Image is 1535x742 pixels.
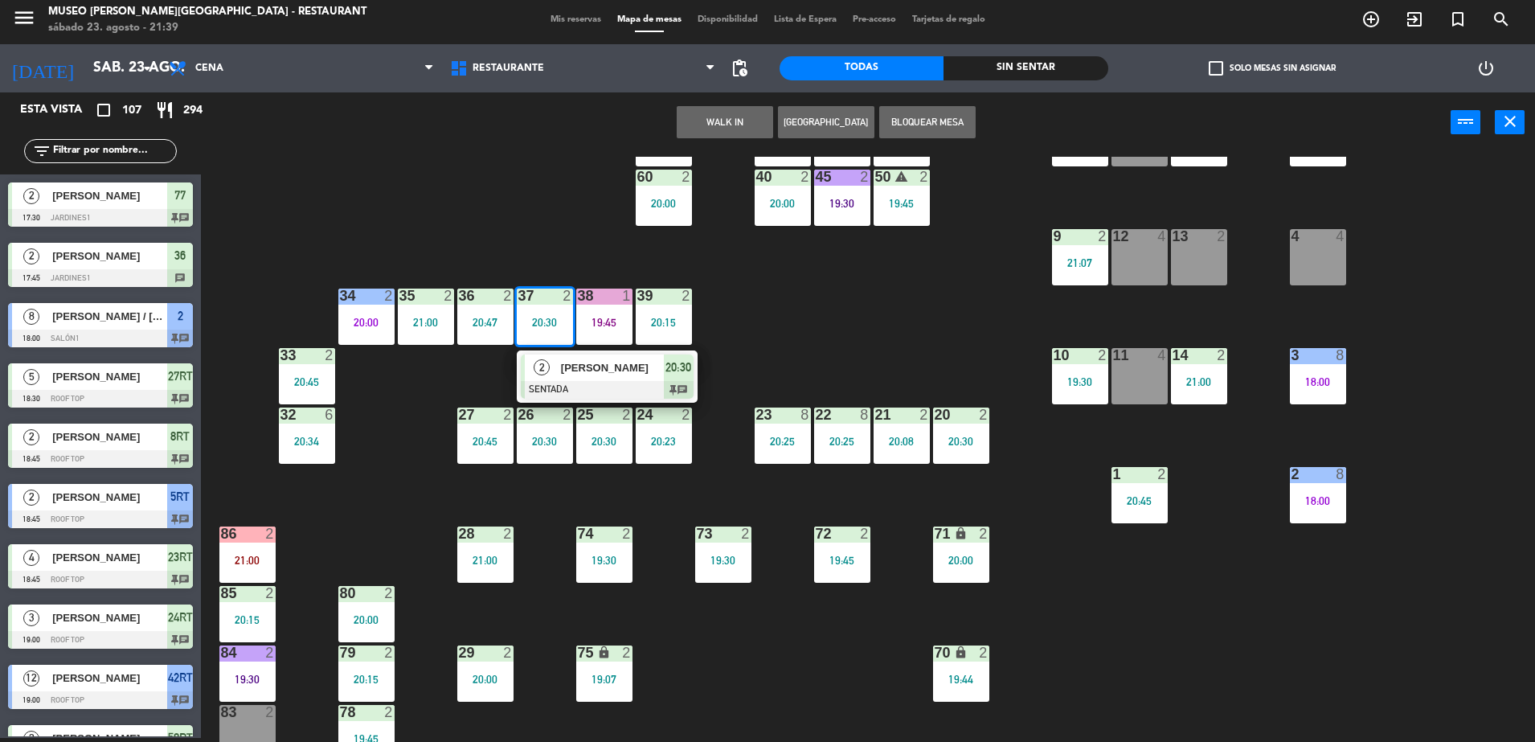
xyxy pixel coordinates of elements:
span: Mapa de mesas [609,15,690,24]
button: [GEOGRAPHIC_DATA] [778,106,874,138]
div: 2 [503,527,513,541]
div: 2 [444,289,453,303]
div: 75 [578,646,579,660]
span: [PERSON_NAME] [561,359,664,376]
div: 14 [1173,348,1173,363]
div: 2 [682,289,691,303]
div: 2 [1098,229,1107,244]
span: 3 [23,610,39,626]
div: 2 [979,527,989,541]
div: 40 [756,170,757,184]
div: 80 [340,586,341,601]
span: 12 [23,670,39,687]
div: 86 [221,527,222,541]
div: 2 [1291,467,1292,482]
span: Mis reservas [542,15,609,24]
div: 1 [1113,467,1114,482]
span: check_box_outline_blank [1209,61,1223,76]
div: 4 [1157,348,1167,363]
div: 2 [1217,348,1226,363]
div: 4 [1157,229,1167,244]
div: 2 [503,646,513,660]
span: 24RT [168,608,193,627]
div: 2 [682,170,691,184]
span: [PERSON_NAME] [52,670,167,687]
div: 10 [1054,348,1054,363]
span: 23RT [168,547,193,567]
i: lock [954,646,968,659]
div: 20:15 [338,674,395,685]
div: 2 [503,289,513,303]
input: Filtrar por nombre... [51,142,176,160]
div: 20:45 [1111,495,1168,506]
i: add_circle_outline [1361,10,1381,29]
button: close [1495,110,1525,134]
i: crop_square [94,100,113,120]
div: 8 [1336,348,1345,363]
i: warning [894,170,908,183]
span: 5 [23,369,39,385]
i: exit_to_app [1405,10,1424,29]
div: 20:00 [338,317,395,328]
div: 2 [563,408,572,422]
div: Todas [780,56,944,80]
div: 2 [265,646,275,660]
i: lock [954,527,968,540]
span: Restaurante [473,63,544,74]
span: 77 [174,186,186,205]
div: 35 [399,289,400,303]
div: 12 [1113,229,1114,244]
div: 18:00 [1290,495,1346,506]
span: Pre-acceso [845,15,904,24]
div: 79 [340,646,341,660]
div: 2 [384,646,394,660]
div: 2 [265,527,275,541]
button: WALK IN [677,106,773,138]
span: 4 [23,550,39,566]
div: 37 [518,289,519,303]
div: 20:25 [814,436,870,447]
div: 20:34 [279,436,335,447]
span: pending_actions [730,59,749,78]
div: 32 [280,408,281,422]
span: 2 [23,490,39,506]
div: 29 [459,646,460,660]
div: 2 [979,408,989,422]
span: 2 [23,429,39,445]
div: 20:23 [636,436,692,447]
div: 2 [860,527,870,541]
div: 20:00 [338,614,395,625]
div: 2 [979,646,989,660]
i: menu [12,6,36,30]
span: [PERSON_NAME] [52,549,167,566]
div: Museo [PERSON_NAME][GEOGRAPHIC_DATA] - Restaurant [48,4,366,20]
span: Tarjetas de regalo [904,15,993,24]
div: 13 [1173,229,1173,244]
i: turned_in_not [1448,10,1467,29]
div: 34 [340,289,341,303]
div: 21 [875,408,876,422]
div: 25 [578,408,579,422]
div: 20:30 [517,317,573,328]
div: 2 [741,527,751,541]
div: 19:45 [874,198,930,209]
div: 20:45 [279,376,335,387]
div: 20:30 [933,436,989,447]
div: 74 [578,527,579,541]
div: 50 [875,170,876,184]
div: 19:44 [933,674,989,685]
div: 2 [563,289,572,303]
div: 83 [221,705,222,719]
div: 6 [325,408,334,422]
div: 2 [384,289,394,303]
div: 24 [637,408,638,422]
div: 36 [459,289,460,303]
div: 20:30 [576,436,632,447]
span: 27RT [168,367,193,386]
i: power_input [1456,112,1476,131]
div: 19:30 [1052,376,1108,387]
div: 2 [384,586,394,601]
